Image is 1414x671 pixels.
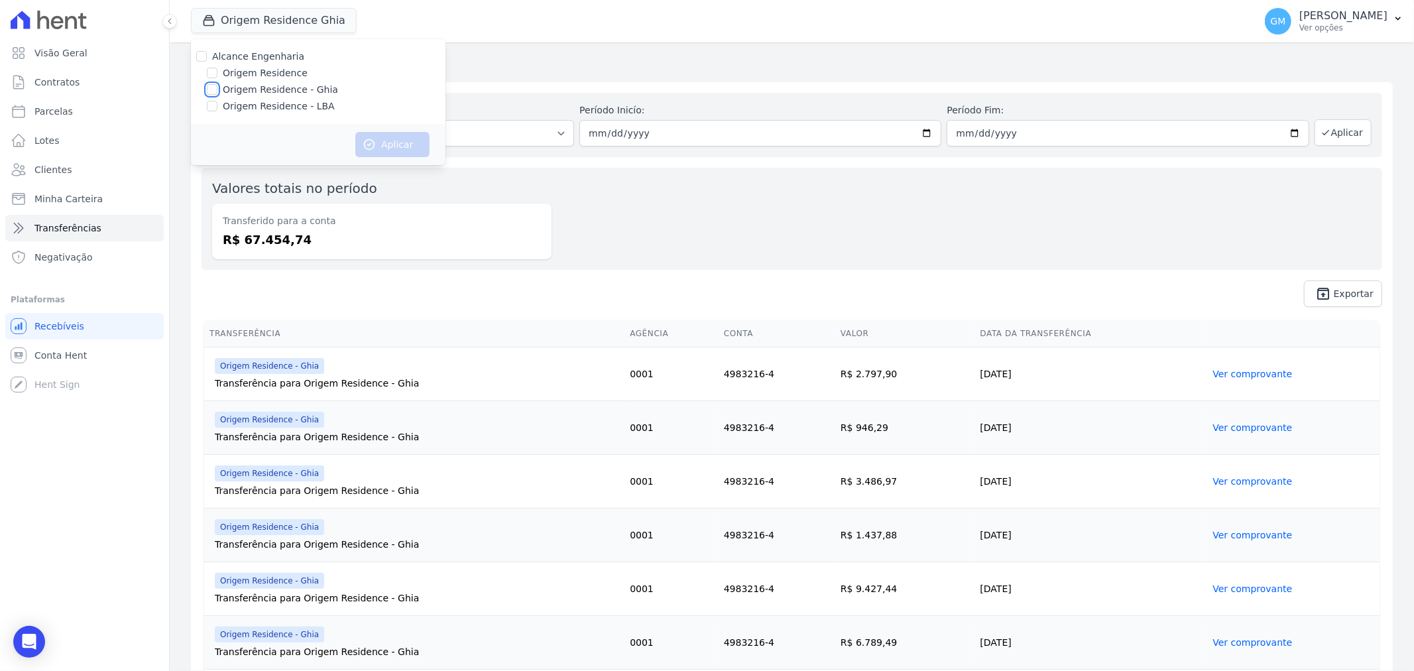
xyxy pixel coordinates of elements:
[624,509,719,562] td: 0001
[975,509,1208,562] td: [DATE]
[719,562,835,616] td: 4983216-4
[1315,119,1372,146] button: Aplicar
[835,509,975,562] td: R$ 1.437,88
[1299,23,1387,33] p: Ver opções
[13,626,45,658] div: Open Intercom Messenger
[835,320,975,347] th: Valor
[947,103,1309,117] label: Período Fim:
[719,347,835,401] td: 4983216-4
[5,69,164,95] a: Contratos
[624,616,719,670] td: 0001
[34,76,80,89] span: Contratos
[719,509,835,562] td: 4983216-4
[34,163,72,176] span: Clientes
[223,231,541,249] dd: R$ 67.454,74
[223,83,338,97] label: Origem Residence - Ghia
[215,430,619,444] div: Transferência para Origem Residence - Ghia
[34,349,87,362] span: Conta Hent
[191,53,1393,77] h2: Transferências
[204,320,624,347] th: Transferência
[355,132,430,157] button: Aplicar
[719,320,835,347] th: Conta
[215,377,619,390] div: Transferência para Origem Residence - Ghia
[5,186,164,212] a: Minha Carteira
[835,455,975,509] td: R$ 3.486,97
[5,127,164,154] a: Lotes
[835,562,975,616] td: R$ 9.427,44
[5,98,164,125] a: Parcelas
[5,40,164,66] a: Visão Geral
[1334,290,1374,298] span: Exportar
[34,251,93,264] span: Negativação
[1212,369,1292,379] a: Ver comprovante
[215,627,324,642] span: Origem Residence - Ghia
[215,591,619,605] div: Transferência para Origem Residence - Ghia
[1212,422,1292,433] a: Ver comprovante
[34,105,73,118] span: Parcelas
[223,66,308,80] label: Origem Residence
[215,645,619,658] div: Transferência para Origem Residence - Ghia
[835,347,975,401] td: R$ 2.797,90
[624,562,719,616] td: 0001
[719,455,835,509] td: 4983216-4
[1212,637,1292,648] a: Ver comprovante
[34,192,103,206] span: Minha Carteira
[215,412,324,428] span: Origem Residence - Ghia
[835,401,975,455] td: R$ 946,29
[5,342,164,369] a: Conta Hent
[215,538,619,551] div: Transferência para Origem Residence - Ghia
[191,8,357,33] button: Origem Residence Ghia
[212,180,377,196] label: Valores totais no período
[579,103,941,117] label: Período Inicío:
[1212,476,1292,487] a: Ver comprovante
[975,562,1208,616] td: [DATE]
[975,320,1208,347] th: Data da Transferência
[11,292,158,308] div: Plataformas
[719,401,835,455] td: 4983216-4
[215,484,619,497] div: Transferência para Origem Residence - Ghia
[1254,3,1414,40] button: GM [PERSON_NAME] Ver opções
[34,221,101,235] span: Transferências
[1304,280,1382,307] a: unarchive Exportar
[215,573,324,589] span: Origem Residence - Ghia
[1315,286,1331,302] i: unarchive
[719,616,835,670] td: 4983216-4
[34,134,60,147] span: Lotes
[5,313,164,339] a: Recebíveis
[5,156,164,183] a: Clientes
[223,99,335,113] label: Origem Residence - LBA
[1212,530,1292,540] a: Ver comprovante
[1271,17,1286,26] span: GM
[212,51,304,62] label: Alcance Engenharia
[624,401,719,455] td: 0001
[34,320,84,333] span: Recebíveis
[624,455,719,509] td: 0001
[34,46,88,60] span: Visão Geral
[835,616,975,670] td: R$ 6.789,49
[975,401,1208,455] td: [DATE]
[5,215,164,241] a: Transferências
[215,358,324,374] span: Origem Residence - Ghia
[975,455,1208,509] td: [DATE]
[1212,583,1292,594] a: Ver comprovante
[215,519,324,535] span: Origem Residence - Ghia
[223,214,541,228] dt: Transferido para a conta
[624,347,719,401] td: 0001
[5,244,164,271] a: Negativação
[624,320,719,347] th: Agência
[975,616,1208,670] td: [DATE]
[1299,9,1387,23] p: [PERSON_NAME]
[975,347,1208,401] td: [DATE]
[215,465,324,481] span: Origem Residence - Ghia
